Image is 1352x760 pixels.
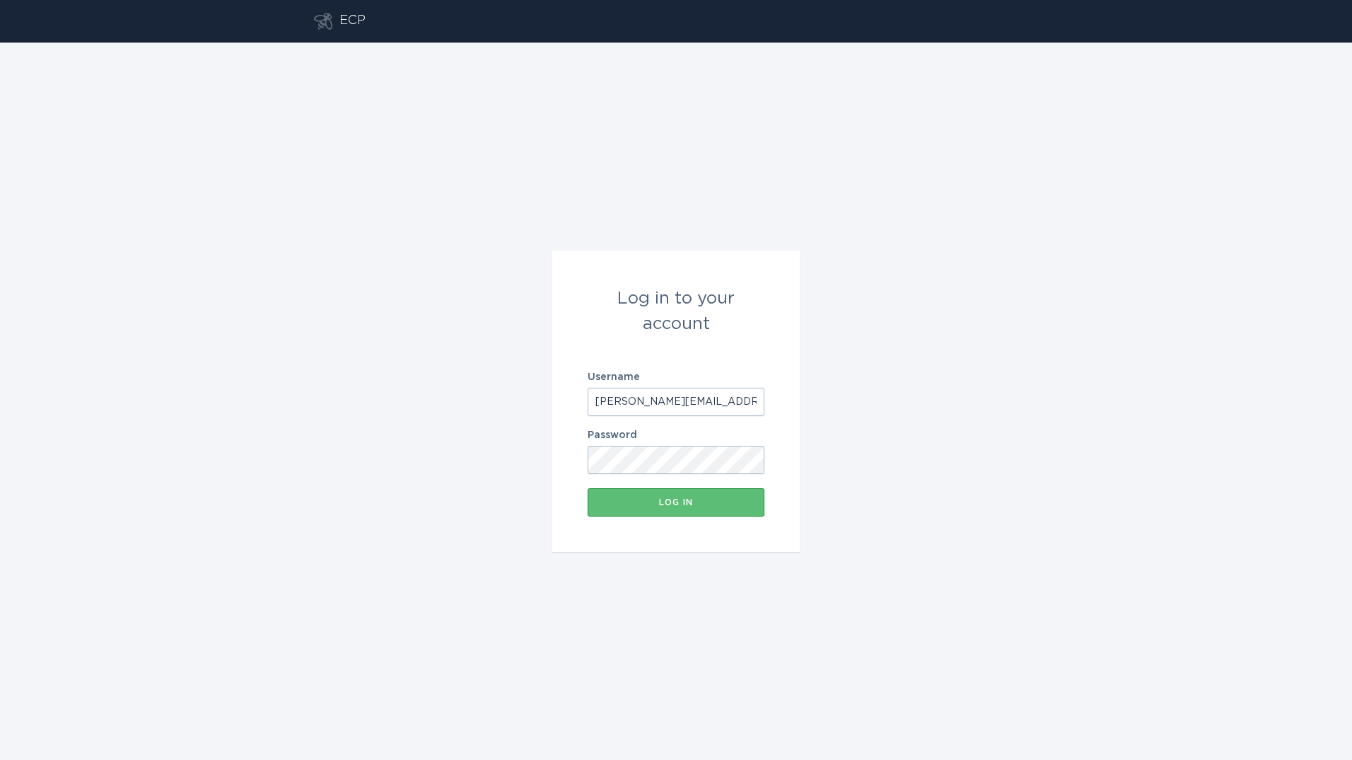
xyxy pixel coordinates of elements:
[588,430,764,440] label: Password
[588,488,764,517] button: Log in
[339,13,366,30] div: ECP
[314,13,332,30] button: Go to dashboard
[595,498,757,507] div: Log in
[588,372,764,382] label: Username
[588,286,764,337] div: Log in to your account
